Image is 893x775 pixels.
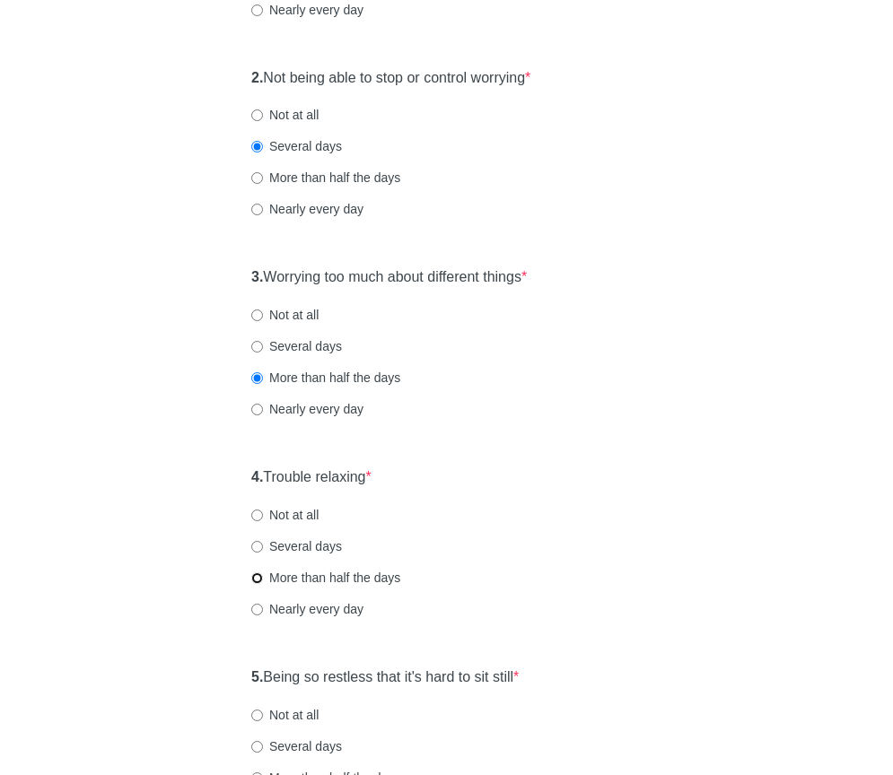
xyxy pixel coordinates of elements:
input: Not at all [251,509,263,521]
label: Several days [251,337,342,355]
label: Worrying too much about different things [251,267,527,288]
label: Not being able to stop or control worrying [251,68,530,89]
input: Not at all [251,309,263,321]
input: Several days [251,341,263,353]
input: Nearly every day [251,204,263,215]
label: Being so restless that it's hard to sit still [251,667,519,688]
label: Several days [251,737,342,755]
label: Several days [251,137,342,155]
label: Not at all [251,306,319,324]
label: Not at all [251,106,319,124]
label: More than half the days [251,369,400,387]
input: Nearly every day [251,4,263,16]
label: More than half the days [251,169,400,187]
label: More than half the days [251,569,400,587]
input: More than half the days [251,372,263,384]
input: Nearly every day [251,404,263,415]
label: Nearly every day [251,600,363,618]
strong: 3. [251,269,263,284]
input: Not at all [251,710,263,721]
label: Nearly every day [251,200,363,218]
strong: 5. [251,669,263,684]
label: Not at all [251,506,319,524]
label: Not at all [251,706,319,724]
strong: 2. [251,70,263,85]
input: Several days [251,141,263,152]
input: Several days [251,541,263,553]
label: Nearly every day [251,400,363,418]
input: More than half the days [251,572,263,584]
input: Nearly every day [251,604,263,615]
label: Nearly every day [251,1,363,19]
label: Trouble relaxing [251,467,372,488]
input: Several days [251,741,263,753]
input: Not at all [251,109,263,121]
input: More than half the days [251,172,263,184]
label: Several days [251,537,342,555]
strong: 4. [251,469,263,484]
